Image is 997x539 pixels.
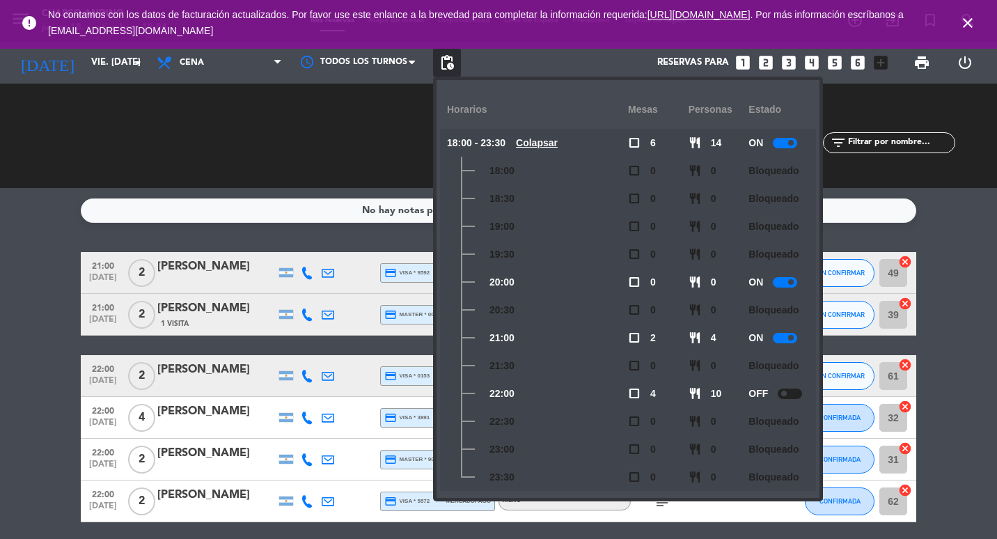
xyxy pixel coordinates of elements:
span: 0 [650,191,656,207]
span: visa * 5572 [384,495,430,508]
i: cancel [898,442,912,455]
span: Bloqueado [748,219,799,235]
span: 0 [711,163,716,179]
span: ON [748,274,763,290]
span: 4 [711,330,716,346]
span: print [913,54,930,71]
span: check_box_outline_blank [628,136,641,149]
span: SIN CONFIRMAR [815,311,865,318]
i: cancel [898,483,912,497]
button: SIN CONFIRMAR [805,362,874,390]
span: 0 [650,247,656,263]
span: 21:00 [489,330,515,346]
span: [DATE] [86,501,120,517]
span: 21:00 [86,299,120,315]
span: restaurant [689,164,701,177]
span: 18:00 [489,163,515,179]
span: Bloqueado [748,163,799,179]
span: check_box_outline_blank [628,248,641,260]
span: 0 [650,442,656,458]
span: 0 [711,469,716,485]
div: [PERSON_NAME] [157,403,276,421]
div: LOG OUT [943,42,987,84]
div: [PERSON_NAME] [157,486,276,504]
span: check_box_outline_blank [628,331,641,344]
button: SIN CONFIRMAR [805,301,874,329]
span: Bloqueado [748,247,799,263]
span: 20:30 [489,302,515,318]
span: visa * 0153 [384,370,430,382]
div: Horarios [447,91,628,129]
span: SIN CONFIRMAR [815,269,865,276]
span: 0 [711,302,716,318]
span: check_box_outline_blank [628,415,641,428]
span: [DATE] [86,273,120,289]
a: . Por más información escríbanos a [EMAIL_ADDRESS][DOMAIN_NAME] [48,9,904,36]
span: restaurant [689,220,701,233]
span: pending_actions [439,54,455,71]
span: 0 [711,442,716,458]
span: 2 [128,362,155,390]
div: personas [689,91,749,129]
i: looks_5 [826,54,844,72]
span: 0 [650,414,656,430]
span: Bloqueado [748,358,799,374]
span: restaurant [689,276,701,288]
span: 2 [128,301,155,329]
div: No hay notas para este servicio. Haz clic para agregar una [362,203,636,219]
span: Bloqueado [748,442,799,458]
span: 0 [650,163,656,179]
span: 0 [711,191,716,207]
span: master * 9022 [384,453,441,466]
i: cancel [898,400,912,414]
span: restaurant [689,415,701,428]
span: restaurant [689,331,701,344]
div: [PERSON_NAME] [157,299,276,318]
span: 0 [650,358,656,374]
span: CONFIRMADA [819,455,861,463]
i: credit_card [384,453,397,466]
span: restaurant [689,304,701,316]
i: credit_card [384,267,397,279]
input: Filtrar por nombre... [847,135,955,150]
span: [DATE] [86,460,120,476]
span: check_box_outline_blank [628,276,641,288]
span: [DATE] [86,315,120,331]
span: 23:30 [489,469,515,485]
div: Estado [748,91,809,129]
button: CONFIRMADA [805,404,874,432]
span: OFF [748,386,768,402]
span: visa * 3891 [384,412,430,424]
span: 19:30 [489,247,515,263]
div: [PERSON_NAME] [157,444,276,462]
span: 2 [128,487,155,515]
span: check_box_outline_blank [628,304,641,316]
i: looks_6 [849,54,867,72]
i: looks_one [734,54,752,72]
span: restaurant [689,248,701,260]
span: 22:30 [489,414,515,430]
span: restaurant [689,136,701,149]
span: Cena [180,58,204,68]
i: error [21,15,38,31]
i: close [959,15,976,31]
i: arrow_drop_down [129,54,146,71]
span: restaurant [689,192,701,205]
span: 0 [650,274,656,290]
span: Bloqueado [748,191,799,207]
i: looks_two [757,54,775,72]
span: SIN CONFIRMAR [815,372,865,380]
div: [PERSON_NAME] [157,361,276,379]
span: 22:00 [86,444,120,460]
span: ON [748,135,763,151]
span: 4 [650,386,656,402]
span: 0 [650,469,656,485]
button: CONFIRMADA [805,446,874,474]
div: Mesas [628,91,689,129]
u: Colapsar [516,137,558,148]
span: 2 [128,446,155,474]
span: Bloqueado [748,302,799,318]
span: check_box_outline_blank [628,164,641,177]
i: looks_4 [803,54,821,72]
span: 19:00 [489,219,515,235]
